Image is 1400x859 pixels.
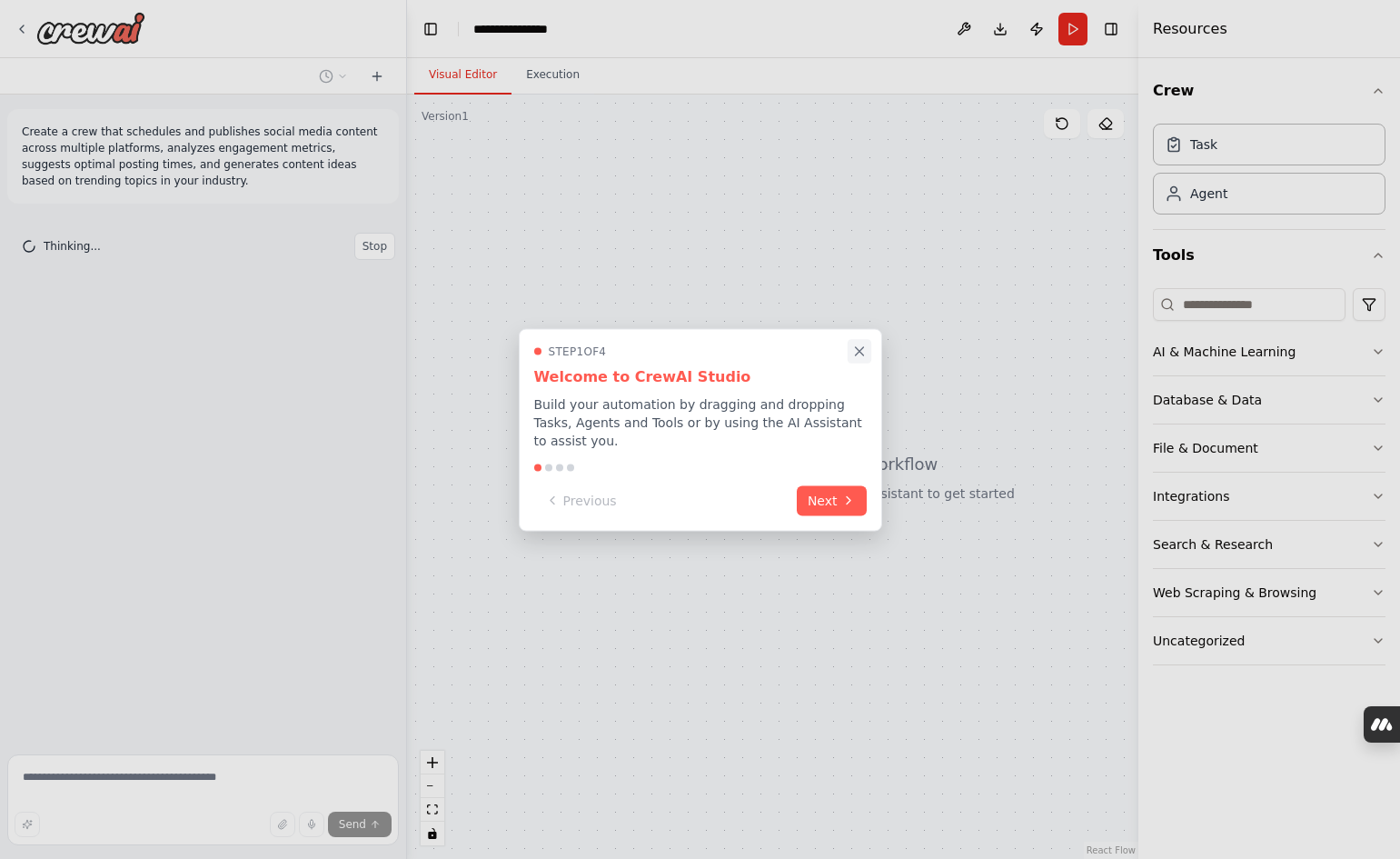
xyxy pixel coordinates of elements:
[797,485,867,515] button: Next
[534,395,867,449] p: Build your automation by dragging and dropping Tasks, Agents and Tools or by using the AI Assista...
[418,16,443,42] button: Hide left sidebar
[534,365,867,387] h3: Welcome to CrewAI Studio
[534,485,628,515] button: Previous
[847,339,870,363] button: Close walkthrough
[549,344,607,358] span: Step 1 of 4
